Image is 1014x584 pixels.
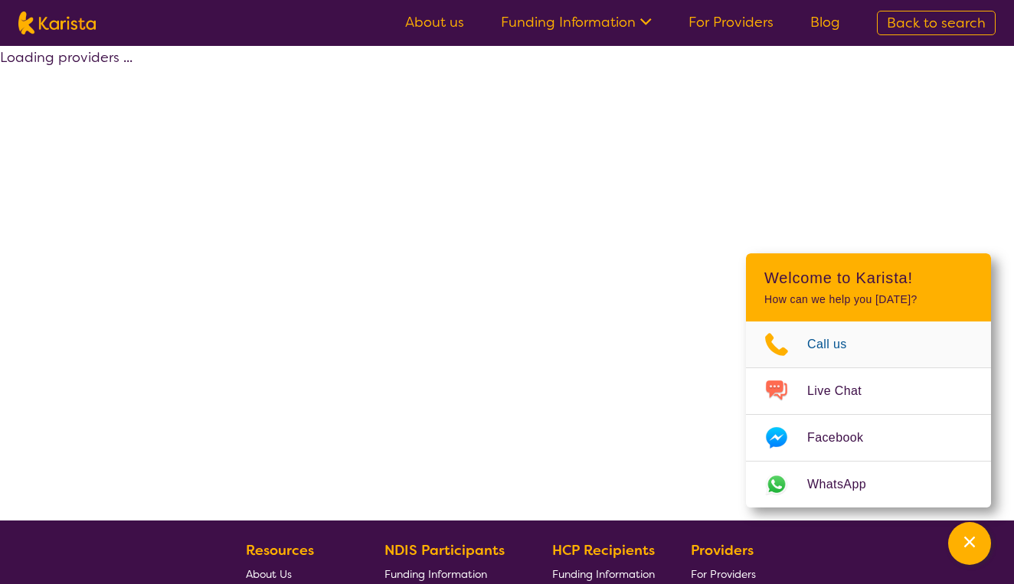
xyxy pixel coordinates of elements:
a: Back to search [877,11,996,35]
a: About us [405,13,464,31]
div: Channel Menu [746,253,991,507]
button: Channel Menu [948,522,991,565]
img: Karista logo [18,11,96,34]
span: Back to search [887,14,986,32]
a: Funding Information [501,13,652,31]
span: About Us [246,567,292,581]
span: Facebook [807,426,882,449]
h2: Welcome to Karista! [764,269,973,287]
a: For Providers [689,13,774,31]
ul: Choose channel [746,321,991,507]
b: HCP Recipients [552,541,655,560]
p: How can we help you [DATE]? [764,293,973,306]
a: Blog [810,13,840,31]
span: WhatsApp [807,473,885,496]
span: For Providers [691,567,756,581]
span: Funding Information [384,567,487,581]
span: Funding Information [552,567,655,581]
a: Web link opens in a new tab. [746,462,991,507]
span: Call us [807,333,865,356]
b: NDIS Participants [384,541,505,560]
span: Live Chat [807,380,880,403]
b: Providers [691,541,754,560]
b: Resources [246,541,314,560]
